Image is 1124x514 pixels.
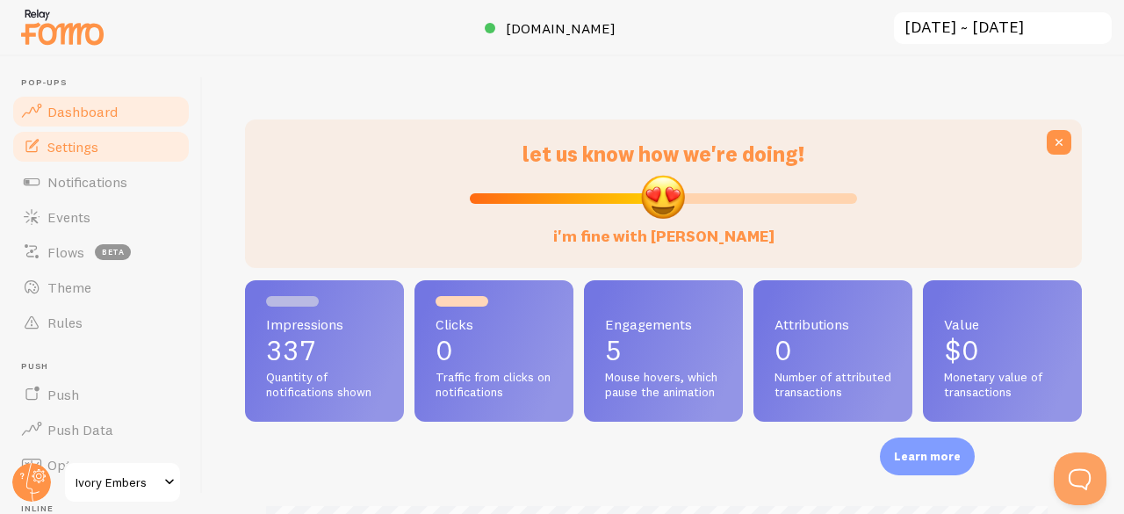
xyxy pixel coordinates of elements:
a: Push [11,377,191,412]
img: fomo-relay-logo-orange.svg [18,4,106,49]
span: Clicks [436,317,552,331]
a: Push Data [11,412,191,447]
a: Notifications [11,164,191,199]
span: beta [95,244,131,260]
span: Push [21,361,191,373]
span: Quantity of notifications shown [266,370,383,401]
span: Impressions [266,317,383,331]
a: Rules [11,305,191,340]
p: 337 [266,337,383,365]
span: Flows [47,243,84,261]
span: Ivory Embers [76,472,159,493]
a: Opt-In [11,447,191,482]
span: Opt-In [47,456,89,474]
a: Events [11,199,191,235]
span: $0 [944,333,979,367]
span: Mouse hovers, which pause the animation [605,370,722,401]
a: Flows beta [11,235,191,270]
span: Engagements [605,317,722,331]
label: i'm fine with [PERSON_NAME] [553,209,775,247]
span: Events [47,208,90,226]
span: Attributions [775,317,891,331]
span: Push Data [47,421,113,438]
a: Theme [11,270,191,305]
span: Value [944,317,1061,331]
p: Learn more [894,448,961,465]
span: Traffic from clicks on notifications [436,370,552,401]
a: Ivory Embers [63,461,182,503]
p: 0 [775,337,891,365]
span: Push [47,386,79,403]
span: let us know how we're doing! [522,141,804,167]
span: Dashboard [47,103,118,120]
span: Number of attributed transactions [775,370,891,401]
a: Settings [11,129,191,164]
span: Settings [47,138,98,156]
img: emoji.png [639,173,687,221]
span: Monetary value of transactions [944,370,1061,401]
p: 5 [605,337,722,365]
div: Learn more [880,438,975,475]
iframe: Help Scout Beacon - Open [1054,452,1106,505]
span: Notifications [47,173,127,191]
span: Rules [47,314,83,331]
span: Pop-ups [21,77,191,89]
p: 0 [436,337,552,365]
a: Dashboard [11,94,191,129]
span: Theme [47,279,91,296]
